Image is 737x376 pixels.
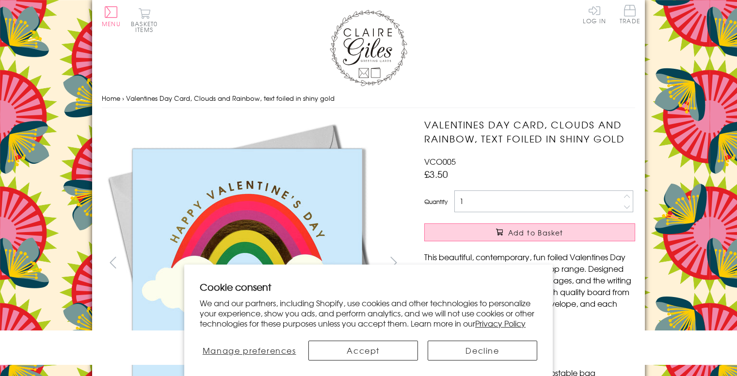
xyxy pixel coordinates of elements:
[200,341,299,360] button: Manage preferences
[135,19,158,34] span: 0 items
[508,228,563,237] span: Add to Basket
[102,251,124,273] button: prev
[200,280,537,294] h2: Cookie consent
[428,341,537,360] button: Decline
[583,5,606,24] a: Log In
[424,156,456,167] span: VCO005
[424,118,635,146] h1: Valentines Day Card, Clouds and Rainbow, text foiled in shiny gold
[620,5,640,26] a: Trade
[102,19,121,28] span: Menu
[424,223,635,241] button: Add to Basket
[475,317,526,329] a: Privacy Policy
[620,5,640,24] span: Trade
[330,10,407,86] img: Claire Giles Greetings Cards
[131,8,158,32] button: Basket0 items
[424,197,448,206] label: Quantity
[122,94,124,103] span: ›
[424,167,448,181] span: £3.50
[102,6,121,27] button: Menu
[102,89,635,109] nav: breadcrumbs
[200,298,537,328] p: We and our partners, including Shopify, use cookies and other technologies to personalize your ex...
[424,251,635,321] p: This beautiful, contemporary, fun foiled Valentines Day card is from the amazing Colour Pop range...
[126,94,335,103] span: Valentines Day Card, Clouds and Rainbow, text foiled in shiny gold
[203,345,296,356] span: Manage preferences
[102,94,120,103] a: Home
[308,341,418,360] button: Accept
[383,251,405,273] button: next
